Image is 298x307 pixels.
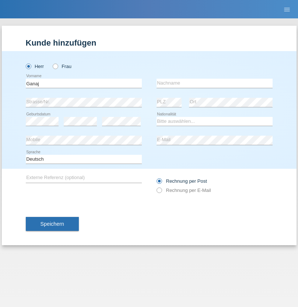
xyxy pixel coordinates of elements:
[157,188,161,197] input: Rechnung per E-Mail
[26,38,273,47] h1: Kunde hinzufügen
[26,217,79,231] button: Speichern
[157,178,207,184] label: Rechnung per Post
[53,64,71,69] label: Frau
[157,178,161,188] input: Rechnung per Post
[53,64,57,68] input: Frau
[26,64,44,69] label: Herr
[157,188,211,193] label: Rechnung per E-Mail
[280,7,294,11] a: menu
[283,6,291,13] i: menu
[26,64,31,68] input: Herr
[41,221,64,227] span: Speichern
